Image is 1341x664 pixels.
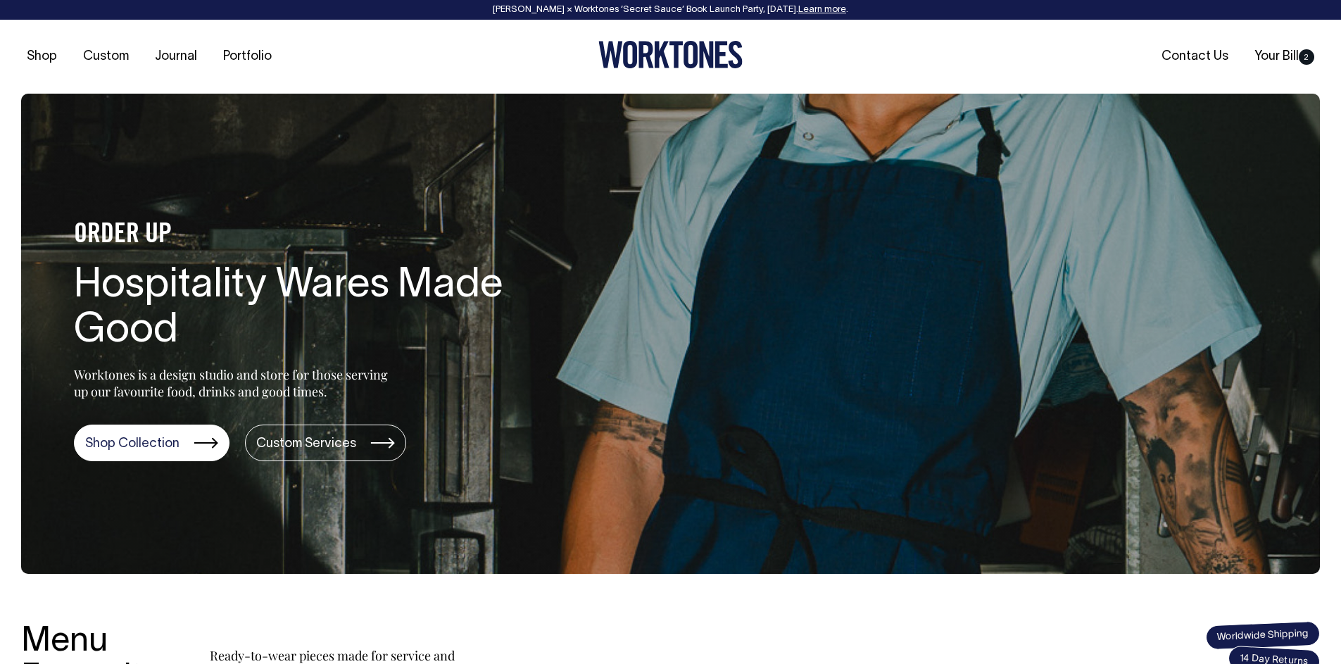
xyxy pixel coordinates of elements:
[798,6,846,14] a: Learn more
[245,425,406,461] a: Custom Services
[1299,49,1314,65] span: 2
[149,45,203,68] a: Journal
[74,366,394,400] p: Worktones is a design studio and store for those serving up our favourite food, drinks and good t...
[74,425,229,461] a: Shop Collection
[1249,45,1320,68] a: Your Bill2
[14,5,1327,15] div: [PERSON_NAME] × Worktones ‘Secret Sauce’ Book Launch Party, [DATE]. .
[74,220,524,250] h4: ORDER UP
[77,45,134,68] a: Custom
[74,264,524,354] h1: Hospitality Wares Made Good
[1156,45,1234,68] a: Contact Us
[1205,621,1320,651] span: Worldwide Shipping
[21,45,63,68] a: Shop
[218,45,277,68] a: Portfolio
